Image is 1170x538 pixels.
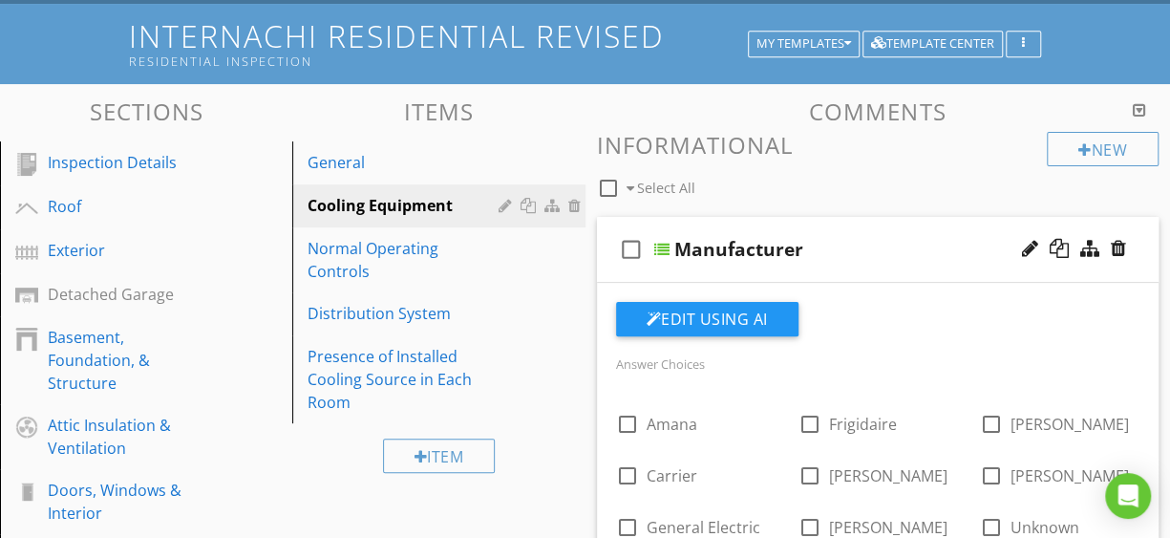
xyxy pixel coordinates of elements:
[1105,473,1151,519] div: Open Intercom Messenger
[647,517,760,538] span: General Electric
[756,37,851,51] div: My Templates
[647,465,697,486] span: Carrier
[48,479,202,525] div: Doors, Windows & Interior
[616,226,647,272] i: check_box_outline_blank
[862,31,1003,57] button: Template Center
[597,98,1159,124] h3: Comments
[48,195,202,218] div: Roof
[48,239,202,262] div: Exterior
[828,517,947,538] span: [PERSON_NAME]
[48,326,202,395] div: Basement, Foundation, & Structure
[674,238,803,261] div: Manufacturer
[1010,517,1079,538] span: Unknown
[616,302,798,336] button: Edit Using AI
[1010,414,1129,435] span: [PERSON_NAME]
[828,465,947,486] span: [PERSON_NAME]
[828,414,896,435] span: Frigidaire
[1047,132,1159,166] div: New
[308,194,503,217] div: Cooling Equipment
[616,355,705,373] label: Answer Choices
[1010,465,1129,486] span: [PERSON_NAME]
[637,179,695,197] span: Select All
[308,151,503,174] div: General
[48,414,202,460] div: Attic Insulation & Ventilation
[748,31,860,57] button: My Templates
[48,283,202,306] div: Detached Garage
[292,98,585,124] h3: Items
[862,33,1003,51] a: Template Center
[383,439,496,473] div: Item
[871,37,994,51] div: Template Center
[308,345,503,414] div: Presence of Installed Cooling Source in Each Room
[129,54,754,69] div: Residential Inspection
[308,302,503,325] div: Distribution System
[597,132,1159,158] h3: Informational
[129,19,1040,68] h1: InterNACHI Residential revised
[48,151,202,174] div: Inspection Details
[308,237,503,283] div: Normal Operating Controls
[647,414,697,435] span: Amana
